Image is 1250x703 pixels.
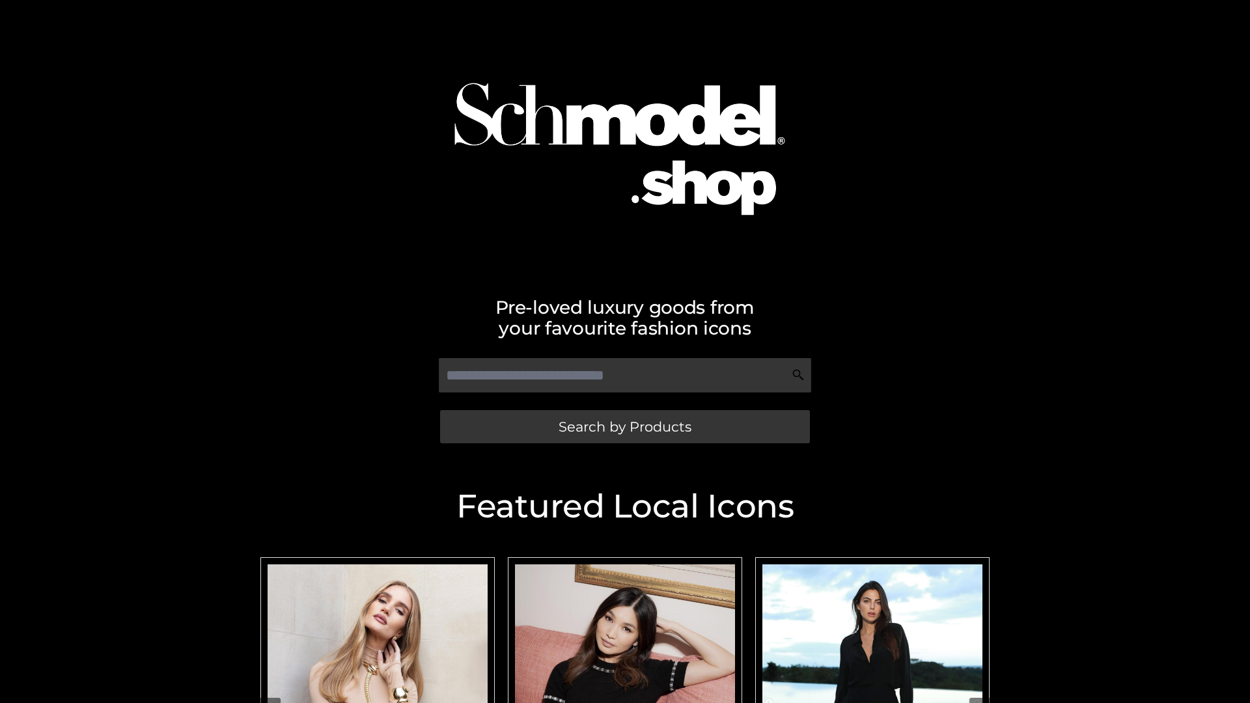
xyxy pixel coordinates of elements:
span: Search by Products [559,420,691,434]
img: Search Icon [792,368,805,381]
h2: Pre-loved luxury goods from your favourite fashion icons [254,297,996,338]
h2: Featured Local Icons​ [254,490,996,523]
a: Search by Products [440,410,810,443]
